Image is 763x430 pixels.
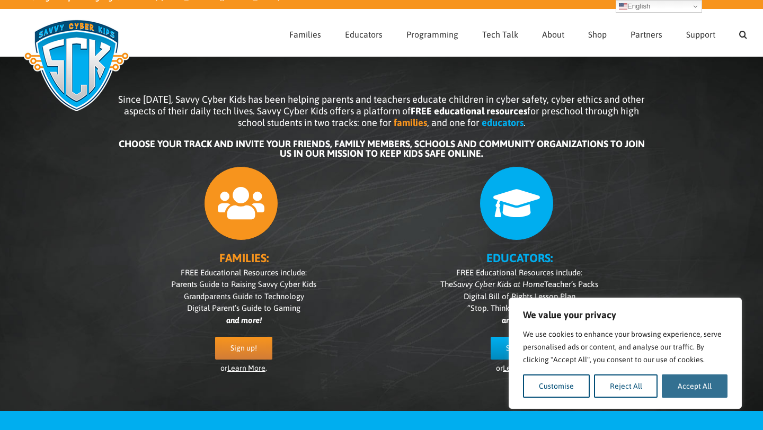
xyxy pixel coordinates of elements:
span: Families [289,30,321,39]
span: Support [686,30,715,39]
a: Sign up! [215,337,272,360]
span: . [524,117,526,128]
b: FAMILIES: [219,251,269,265]
b: families [394,117,427,128]
b: EDUCATORS: [486,251,553,265]
span: Sign up! [230,344,257,353]
a: Shop [588,10,607,56]
a: About [542,10,564,56]
img: Savvy Cyber Kids Logo [16,12,137,118]
button: Customise [523,374,590,398]
span: Since [DATE], Savvy Cyber Kids has been helping parents and teachers educate children in cyber sa... [118,94,645,128]
p: We use cookies to enhance your browsing experience, serve personalised ads or content, and analys... [523,328,727,366]
span: Digital Bill of Rights Lesson Plan [464,292,575,301]
button: Accept All [662,374,727,398]
span: The Teacher’s Packs [440,280,598,289]
a: Educators [345,10,383,56]
b: FREE educational resources [411,105,527,117]
i: and more! [226,316,262,325]
a: Search [739,10,747,56]
span: , and one for [427,117,480,128]
a: Programming [406,10,458,56]
a: Tech Talk [482,10,518,56]
button: Reject All [594,374,658,398]
a: Support [686,10,715,56]
a: Learn More [503,364,541,372]
b: educators [482,117,524,128]
i: and more! [502,316,537,325]
span: or . [496,364,543,372]
span: FREE Educational Resources include: [456,268,582,277]
a: Learn More [227,364,265,372]
span: Sign up! [506,344,533,353]
img: en [619,2,627,11]
span: Partners [631,30,662,39]
i: Savvy Cyber Kids at Home [453,280,544,289]
a: Sign up! [491,337,548,360]
span: Grandparents Guide to Technology [184,292,304,301]
span: About [542,30,564,39]
span: Digital Parent’s Guide to Gaming [187,303,300,312]
b: CHOOSE YOUR TRACK AND INVITE YOUR FRIENDS, FAMILY MEMBERS, SCHOOLS AND COMMUNITY ORGANIZATIONS TO... [119,138,645,159]
nav: Main Menu [289,10,747,56]
a: Partners [631,10,662,56]
span: Parents Guide to Raising Savvy Cyber Kids [171,280,316,289]
p: We value your privacy [523,309,727,321]
span: “Stop. Think. Connect.” Poster [467,303,571,312]
span: Shop [588,30,607,39]
span: Programming [406,30,458,39]
span: FREE Educational Resources include: [181,268,307,277]
a: Families [289,10,321,56]
span: or . [220,364,267,372]
span: Tech Talk [482,30,518,39]
span: Educators [345,30,383,39]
